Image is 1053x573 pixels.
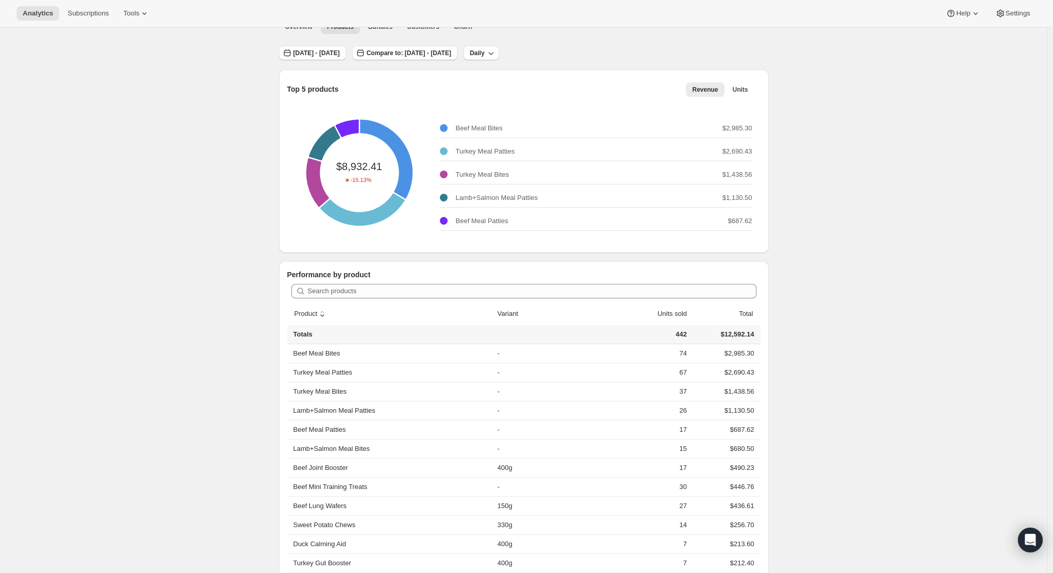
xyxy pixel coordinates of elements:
[287,344,495,363] th: Beef Meal Bites
[956,9,970,18] span: Help
[690,401,760,420] td: $1,130.50
[456,216,508,226] p: Beef Meal Patties
[615,534,690,553] td: 7
[615,515,690,534] td: 14
[287,534,495,553] th: Duck Calming Aid
[615,344,690,363] td: 74
[722,123,752,133] p: $2,985.30
[690,458,760,477] td: $490.23
[456,193,538,203] p: Lamb+Salmon Meal Patties
[287,515,495,534] th: Sweet Potato Chews
[279,46,346,60] button: [DATE] - [DATE]
[464,46,499,60] button: Daily
[615,325,690,344] td: 442
[495,534,615,553] td: 400g
[495,420,615,439] td: -
[495,496,615,515] td: 150g
[690,534,760,553] td: $213.60
[615,439,690,458] td: 15
[495,401,615,420] td: -
[722,146,752,157] p: $2,690.43
[727,304,754,324] button: Total
[495,553,615,572] td: 400g
[495,439,615,458] td: -
[690,477,760,496] td: $446.76
[287,269,761,280] p: Performance by product
[495,344,615,363] td: -
[615,420,690,439] td: 17
[615,382,690,401] td: 37
[728,216,752,226] p: $687.62
[287,458,495,477] th: Beef Joint Booster
[1006,9,1030,18] span: Settings
[367,49,451,57] span: Compare to: [DATE] - [DATE]
[117,6,156,21] button: Tools
[615,363,690,382] td: 67
[61,6,115,21] button: Subscriptions
[17,6,59,21] button: Analytics
[68,9,109,18] span: Subscriptions
[1018,528,1043,552] div: Open Intercom Messenger
[690,325,760,344] td: $12,592.14
[690,363,760,382] td: $2,690.43
[287,325,495,344] th: Totals
[690,553,760,572] td: $212.40
[722,170,752,180] p: $1,438.56
[989,6,1036,21] button: Settings
[293,304,330,324] button: sort ascending byProduct
[287,496,495,515] th: Beef Lung Wafers
[690,382,760,401] td: $1,438.56
[352,46,457,60] button: Compare to: [DATE] - [DATE]
[495,515,615,534] td: 330g
[646,304,688,324] button: Units sold
[690,420,760,439] td: $687.62
[287,477,495,496] th: Beef Mini Training Treats
[940,6,986,21] button: Help
[615,477,690,496] td: 30
[287,363,495,382] th: Turkey Meal Patties
[495,363,615,382] td: -
[456,146,515,157] p: Turkey Meal Patties
[615,458,690,477] td: 17
[615,496,690,515] td: 27
[287,84,339,94] p: Top 5 products
[470,49,485,57] span: Daily
[287,420,495,439] th: Beef Meal Patties
[690,515,760,534] td: $256.70
[495,458,615,477] td: 400g
[287,401,495,420] th: Lamb+Salmon Meal Patties
[692,86,718,94] span: Revenue
[690,439,760,458] td: $680.50
[495,382,615,401] td: -
[615,401,690,420] td: 26
[287,439,495,458] th: Lamb+Salmon Meal Bites
[690,496,760,515] td: $436.61
[293,49,340,57] span: [DATE] - [DATE]
[496,304,530,324] button: Variant
[308,284,756,298] input: Search products
[615,553,690,572] td: 7
[123,9,139,18] span: Tools
[287,382,495,401] th: Turkey Meal Bites
[690,344,760,363] td: $2,985.30
[23,9,53,18] span: Analytics
[287,553,495,572] th: Turkey Gut Booster
[456,170,509,180] p: Turkey Meal Bites
[733,86,748,94] span: Units
[722,193,752,203] p: $1,130.50
[495,477,615,496] td: -
[456,123,503,133] p: Beef Meal Bites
